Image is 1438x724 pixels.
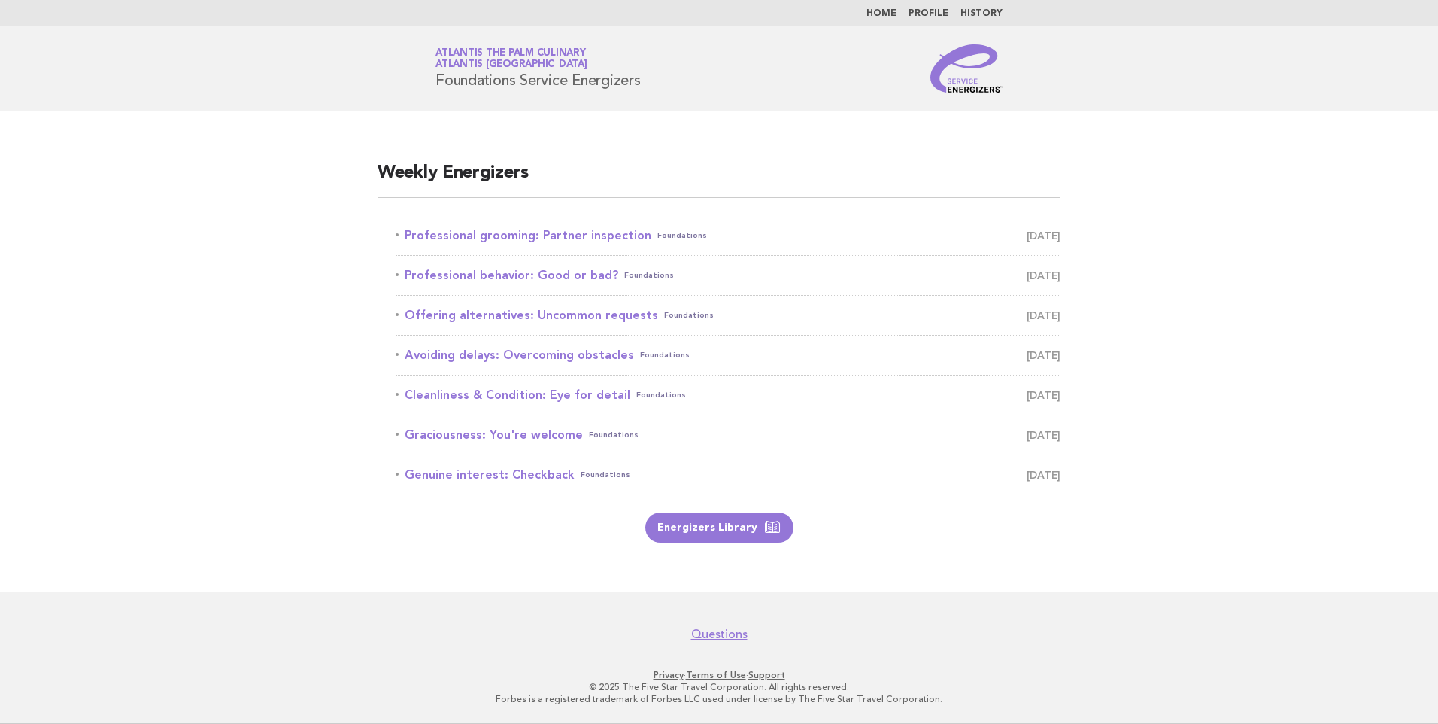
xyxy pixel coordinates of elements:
[1027,265,1060,286] span: [DATE]
[435,48,587,69] a: Atlantis The Palm CulinaryAtlantis [GEOGRAPHIC_DATA]
[645,513,793,543] a: Energizers Library
[1027,424,1060,446] span: [DATE]
[396,305,1060,326] a: Offering alternatives: Uncommon requestsFoundations [DATE]
[624,265,674,286] span: Foundations
[654,670,684,680] a: Privacy
[435,60,587,70] span: Atlantis [GEOGRAPHIC_DATA]
[930,44,1003,93] img: Service Energizers
[748,670,785,680] a: Support
[657,225,707,246] span: Foundations
[435,49,641,88] h1: Foundations Service Energizers
[691,627,748,642] a: Questions
[396,464,1060,485] a: Genuine interest: CheckbackFoundations [DATE]
[686,670,746,680] a: Terms of Use
[396,385,1060,406] a: Cleanliness & Condition: Eye for detailFoundations [DATE]
[396,345,1060,366] a: Avoiding delays: Overcoming obstaclesFoundations [DATE]
[581,464,630,485] span: Foundations
[866,9,896,18] a: Home
[1027,385,1060,406] span: [DATE]
[378,161,1060,198] h2: Weekly Energizers
[1027,305,1060,326] span: [DATE]
[589,424,639,446] span: Foundations
[636,385,686,406] span: Foundations
[1027,225,1060,246] span: [DATE]
[960,9,1003,18] a: History
[259,669,1179,681] p: · ·
[259,681,1179,693] p: © 2025 The Five Star Travel Corporation. All rights reserved.
[396,265,1060,286] a: Professional behavior: Good or bad?Foundations [DATE]
[1027,464,1060,485] span: [DATE]
[640,345,690,366] span: Foundations
[396,225,1060,246] a: Professional grooming: Partner inspectionFoundations [DATE]
[396,424,1060,446] a: Graciousness: You're welcomeFoundations [DATE]
[909,9,948,18] a: Profile
[1027,345,1060,366] span: [DATE]
[259,693,1179,705] p: Forbes is a registered trademark of Forbes LLC used under license by The Five Star Travel Corpora...
[664,305,714,326] span: Foundations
